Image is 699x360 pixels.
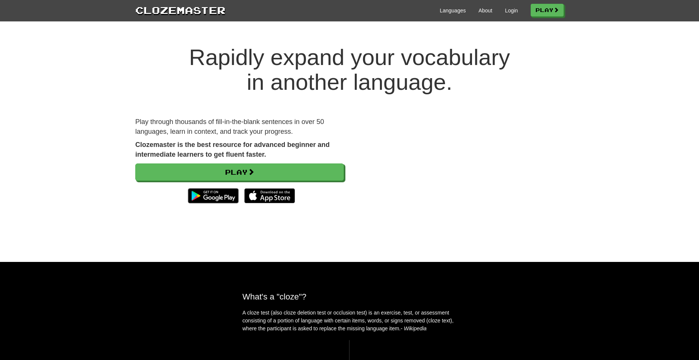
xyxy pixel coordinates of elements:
img: Get it on Google Play [184,185,242,207]
a: Login [505,7,518,14]
p: A cloze test (also cloze deletion test or occlusion test) is an exercise, test, or assessment con... [242,309,457,333]
strong: Clozemaster is the best resource for advanced beginner and intermediate learners to get fluent fa... [135,141,330,158]
a: Languages [440,7,466,14]
h2: What's a "cloze"? [242,292,457,301]
p: Play through thousands of fill-in-the-blank sentences in over 50 languages, learn in context, and... [135,117,344,136]
a: About [478,7,492,14]
a: Play [531,4,564,17]
img: Download_on_the_App_Store_Badge_US-UK_135x40-25178aeef6eb6b83b96f5f2d004eda3bffbb37122de64afbaef7... [244,188,295,203]
em: - Wikipedia [401,325,427,331]
a: Clozemaster [135,3,225,17]
a: Play [135,163,344,181]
